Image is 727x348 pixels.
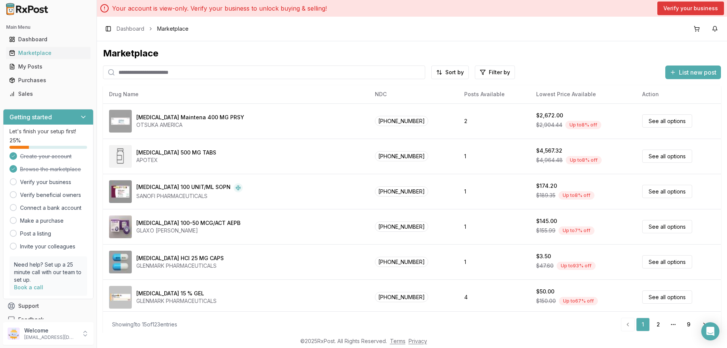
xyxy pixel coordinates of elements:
[536,121,562,129] span: $2,904.44
[636,318,650,331] a: 1
[6,60,90,73] a: My Posts
[431,66,469,79] button: Sort by
[20,178,71,186] a: Verify your business
[14,261,83,284] p: Need help? Set up a 25 minute call with our team to set up.
[565,121,601,129] div: Up to 8 % off
[642,150,692,163] a: See all options
[530,85,636,103] th: Lowest Price Available
[642,114,692,128] a: See all options
[117,25,189,33] nav: breadcrumb
[136,297,217,305] div: GLENMARK PHARMACEUTICALS
[136,227,240,234] div: GLAXO [PERSON_NAME]
[103,85,369,103] th: Drug Name
[109,215,132,238] img: Advair Diskus 100-50 MCG/ACT AEPB
[390,338,406,344] a: Terms
[665,69,721,77] a: List new post
[109,286,132,309] img: Azelaic Acid 15 % GEL
[8,328,20,340] img: User avatar
[559,191,594,200] div: Up to 8 % off
[109,251,132,273] img: Atomoxetine HCl 25 MG CAPS
[458,103,530,139] td: 2
[136,156,216,164] div: APOTEX
[458,85,530,103] th: Posts Available
[536,227,555,234] span: $155.99
[109,180,132,203] img: Admelog SoloStar 100 UNIT/ML SOPN
[24,334,77,340] p: [EMAIL_ADDRESS][DOMAIN_NAME]
[536,182,557,190] div: $174.20
[136,114,244,121] div: [MEDICAL_DATA] Maintena 400 MG PRSY
[109,110,132,133] img: Abilify Maintena 400 MG PRSY
[6,46,90,60] a: Marketplace
[701,322,719,340] div: Open Intercom Messenger
[9,36,87,43] div: Dashboard
[112,4,327,13] p: Your account is view-only. Verify your business to unlock buying & selling!
[458,244,530,279] td: 1
[109,145,132,168] img: Abiraterone Acetate 500 MG TABS
[3,33,94,45] button: Dashboard
[9,128,87,135] p: Let's finish your setup first!
[18,316,44,323] span: Feedback
[445,69,464,76] span: Sort by
[20,153,72,160] span: Create your account
[651,318,665,331] a: 2
[536,147,562,154] div: $4,567.32
[20,191,81,199] a: Verify beneficial owners
[458,279,530,315] td: 4
[621,318,712,331] nav: pagination
[20,230,51,237] a: Post a listing
[475,66,515,79] button: Filter by
[375,292,428,302] span: [PHONE_NUMBER]
[9,90,87,98] div: Sales
[3,3,51,15] img: RxPost Logo
[642,220,692,233] a: See all options
[642,255,692,268] a: See all options
[136,183,231,192] div: [MEDICAL_DATA] 100 UNIT/ML SOPN
[9,76,87,84] div: Purchases
[3,61,94,73] button: My Posts
[136,192,243,200] div: SANOFI PHARMACEUTICALS
[9,137,21,144] span: 25 %
[20,243,75,250] a: Invite your colleagues
[112,321,177,328] div: Showing 1 to 15 of 123 entries
[157,25,189,33] span: Marketplace
[3,74,94,86] button: Purchases
[566,156,602,164] div: Up to 8 % off
[20,165,81,173] span: Browse the marketplace
[103,47,721,59] div: Marketplace
[642,185,692,198] a: See all options
[9,49,87,57] div: Marketplace
[458,174,530,209] td: 1
[6,87,90,101] a: Sales
[375,222,428,232] span: [PHONE_NUMBER]
[369,85,458,103] th: NDC
[559,226,594,235] div: Up to 7 % off
[642,290,692,304] a: See all options
[136,121,244,129] div: OTSUKA AMERICA
[682,318,695,331] a: 9
[117,25,144,33] a: Dashboard
[536,288,554,295] div: $50.00
[536,253,551,260] div: $3.50
[557,262,596,270] div: Up to 93 % off
[6,73,90,87] a: Purchases
[136,149,216,156] div: [MEDICAL_DATA] 500 MG TABS
[136,219,240,227] div: [MEDICAL_DATA] 100-50 MCG/ACT AEPB
[665,66,721,79] button: List new post
[657,2,724,15] button: Verify your business
[136,290,204,297] div: [MEDICAL_DATA] 15 % GEL
[20,217,64,225] a: Make a purchase
[375,151,428,161] span: [PHONE_NUMBER]
[3,47,94,59] button: Marketplace
[6,33,90,46] a: Dashboard
[536,192,555,199] span: $189.35
[458,209,530,244] td: 1
[489,69,510,76] span: Filter by
[9,63,87,70] div: My Posts
[536,112,563,119] div: $2,672.00
[14,284,43,290] a: Book a call
[536,156,563,164] span: $4,964.48
[679,68,716,77] span: List new post
[375,116,428,126] span: [PHONE_NUMBER]
[458,139,530,174] td: 1
[559,297,598,305] div: Up to 67 % off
